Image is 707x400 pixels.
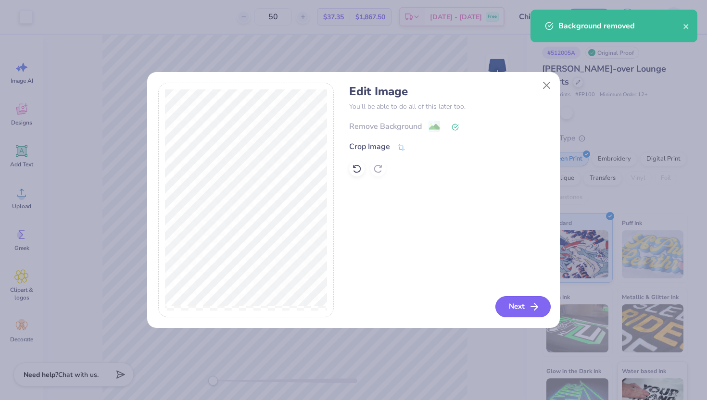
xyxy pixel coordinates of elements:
button: close [683,20,690,32]
button: Next [495,296,551,317]
p: You’ll be able to do all of this later too. [349,101,549,112]
div: Background removed [558,20,683,32]
div: Crop Image [349,141,390,152]
h4: Edit Image [349,85,549,99]
button: Close [538,76,556,94]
